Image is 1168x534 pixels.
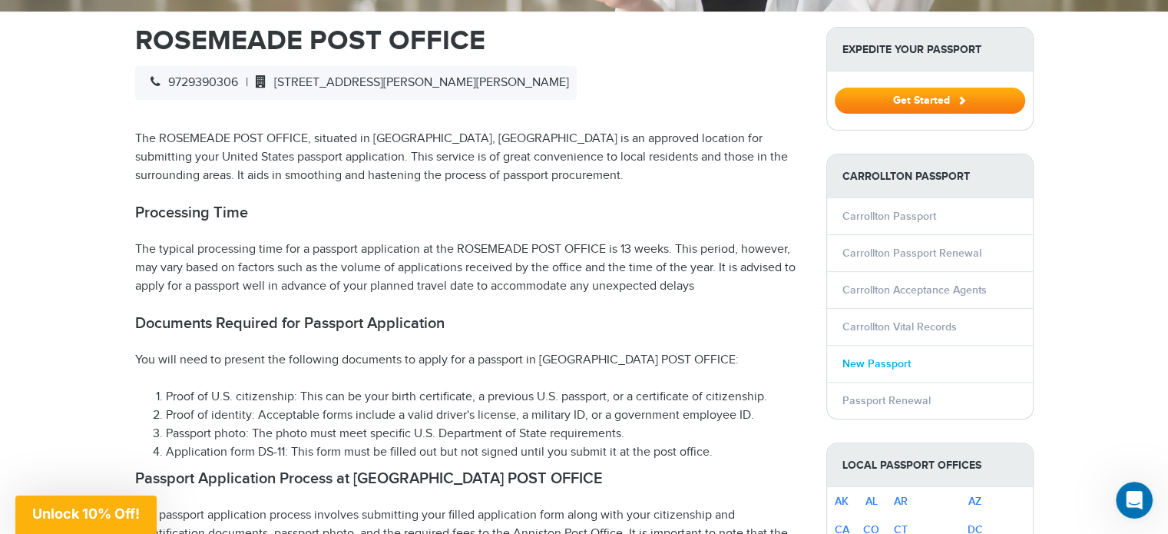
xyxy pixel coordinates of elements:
[842,320,957,333] a: Carrollton Vital Records
[248,75,569,90] span: [STREET_ADDRESS][PERSON_NAME][PERSON_NAME]
[894,495,908,508] a: AR
[166,388,803,406] li: Proof of U.S. citizenship: This can be your birth certificate, a previous U.S. passport, or a cer...
[166,406,803,425] li: Proof of identity: Acceptable forms include a valid driver's license, a military ID, or a governm...
[835,88,1025,114] button: Get Started
[135,66,577,100] div: |
[135,240,803,296] p: The typical processing time for a passport application at the ROSEMEADE POST OFFICE is 13 weeks. ...
[968,495,981,508] a: AZ
[827,443,1033,487] strong: Local Passport Offices
[32,506,140,522] span: Unlock 10% Off!
[135,130,803,185] p: The ROSEMEADE POST OFFICE, situated in [GEOGRAPHIC_DATA], [GEOGRAPHIC_DATA] is an approved locati...
[835,94,1025,106] a: Get Started
[865,495,878,508] a: AL
[842,357,911,370] a: New Passport
[166,425,803,443] li: Passport photo: The photo must meet specific U.S. Department of State requirements.
[842,247,981,260] a: Carrollton Passport Renewal
[135,27,803,55] h1: ROSEMEADE POST OFFICE
[827,154,1033,198] strong: Carrollton Passport
[835,495,849,508] a: AK
[15,496,157,534] div: Unlock 10% Off!
[166,443,803,462] li: Application form DS-11: This form must be filled out but not signed until you submit it at the po...
[1116,482,1153,519] iframe: Intercom live chat
[143,75,238,90] span: 9729390306
[135,314,803,333] h2: Documents Required for Passport Application
[842,394,931,407] a: Passport Renewal
[842,210,936,223] a: Carrollton Passport
[135,469,803,488] h2: Passport Application Process at [GEOGRAPHIC_DATA] POST OFFICE
[842,284,987,297] a: Carrollton Acceptance Agents
[827,28,1033,71] strong: Expedite Your Passport
[135,204,803,222] h2: Processing Time
[135,351,803,370] p: You will need to present the following documents to apply for a passport in [GEOGRAPHIC_DATA] POS...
